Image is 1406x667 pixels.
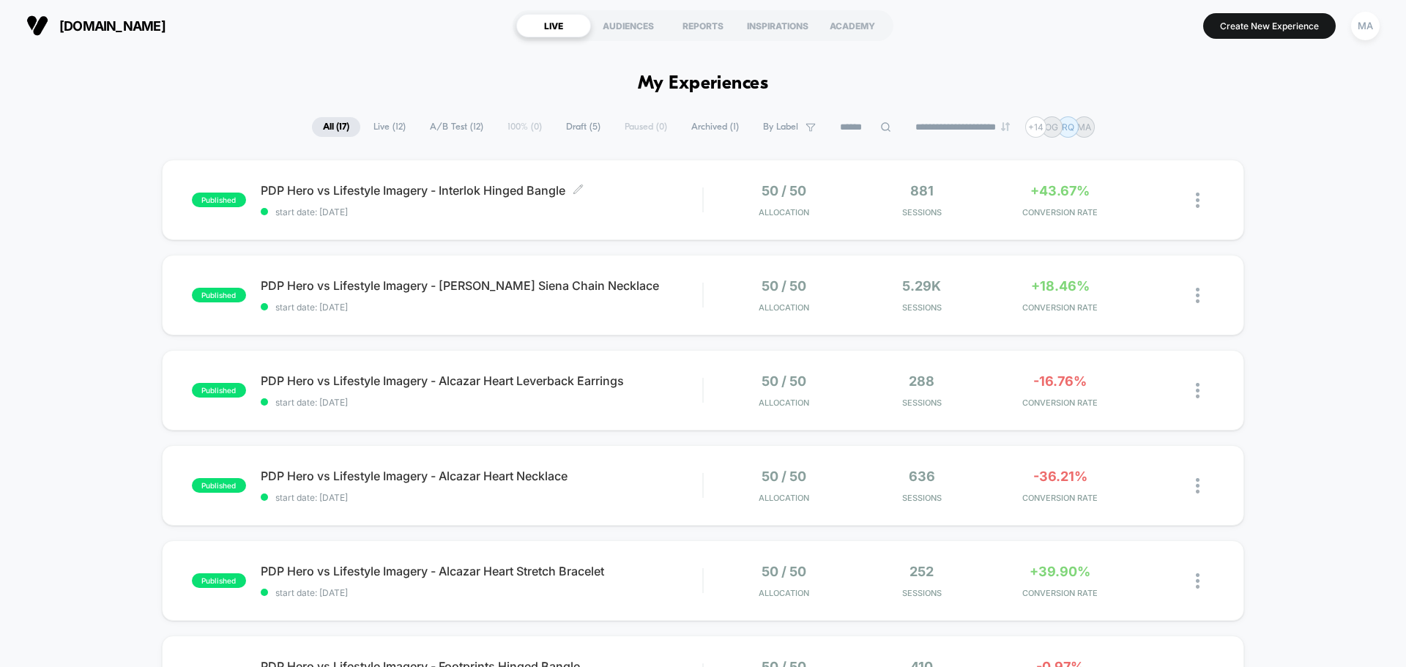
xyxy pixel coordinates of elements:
img: close [1196,573,1199,589]
span: 881 [910,183,934,198]
p: MA [1077,122,1091,133]
button: Create New Experience [1203,13,1336,39]
span: Sessions [857,398,988,408]
div: REPORTS [666,14,740,37]
span: 5.29k [902,278,941,294]
div: + 14 [1025,116,1046,138]
span: Archived ( 1 ) [680,117,750,137]
span: All ( 17 ) [312,117,360,137]
p: RQ [1062,122,1074,133]
span: published [192,573,246,588]
span: published [192,288,246,302]
div: LIVE [516,14,591,37]
span: Sessions [857,207,988,217]
button: MA [1347,11,1384,41]
span: By Label [763,122,798,133]
span: start date: [DATE] [261,302,702,313]
div: INSPIRATIONS [740,14,815,37]
span: 50 / 50 [762,469,806,484]
div: AUDIENCES [591,14,666,37]
span: Draft ( 5 ) [555,117,611,137]
span: Allocation [759,207,809,217]
span: published [192,478,246,493]
span: CONVERSION RATE [994,207,1126,217]
img: close [1196,193,1199,208]
span: start date: [DATE] [261,397,702,408]
span: Allocation [759,588,809,598]
span: Live ( 12 ) [362,117,417,137]
span: 50 / 50 [762,183,806,198]
span: 50 / 50 [762,564,806,579]
span: +18.46% [1031,278,1090,294]
span: 252 [910,564,934,579]
span: -16.76% [1033,373,1087,389]
span: Allocation [759,302,809,313]
span: start date: [DATE] [261,587,702,598]
span: PDP Hero vs Lifestyle Imagery - Alcazar Heart Necklace [261,469,702,483]
span: PDP Hero vs Lifestyle Imagery - Alcazar Heart Leverback Earrings [261,373,702,388]
span: A/B Test ( 12 ) [419,117,494,137]
span: +43.67% [1030,183,1090,198]
span: CONVERSION RATE [994,588,1126,598]
div: MA [1351,12,1380,40]
img: end [1001,122,1010,131]
span: 50 / 50 [762,278,806,294]
span: [DOMAIN_NAME] [59,18,165,34]
span: CONVERSION RATE [994,302,1126,313]
span: Sessions [857,493,988,503]
img: close [1196,288,1199,303]
span: +39.90% [1030,564,1090,579]
div: ACADEMY [815,14,890,37]
span: PDP Hero vs Lifestyle Imagery - Interlok Hinged Bangle [261,183,702,198]
span: published [192,383,246,398]
span: CONVERSION RATE [994,398,1126,408]
p: OG [1045,122,1058,133]
span: start date: [DATE] [261,206,702,217]
span: Allocation [759,493,809,503]
span: CONVERSION RATE [994,493,1126,503]
span: start date: [DATE] [261,492,702,503]
span: 636 [909,469,935,484]
img: close [1196,383,1199,398]
span: -36.21% [1033,469,1087,484]
button: [DOMAIN_NAME] [22,14,170,37]
img: Visually logo [26,15,48,37]
span: 50 / 50 [762,373,806,389]
span: Allocation [759,398,809,408]
img: close [1196,478,1199,493]
span: 288 [909,373,934,389]
span: Sessions [857,588,988,598]
span: PDP Hero vs Lifestyle Imagery - [PERSON_NAME] Siena Chain Necklace [261,278,702,293]
span: Sessions [857,302,988,313]
span: published [192,193,246,207]
h1: My Experiences [638,73,769,94]
span: PDP Hero vs Lifestyle Imagery - Alcazar Heart Stretch Bracelet [261,564,702,578]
